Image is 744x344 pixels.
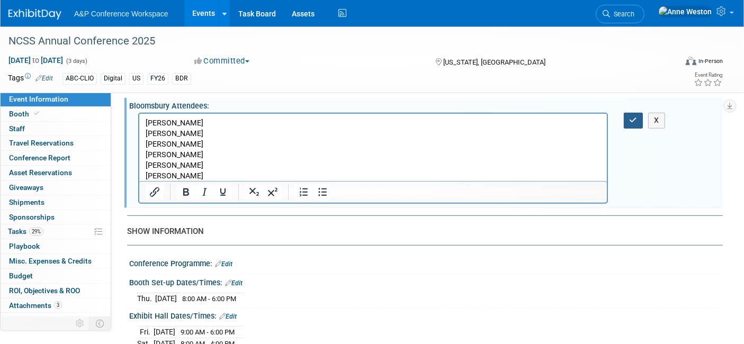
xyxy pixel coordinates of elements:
div: ABC-CLIO [62,73,97,84]
span: 8:00 AM - 6:00 PM [182,295,236,303]
iframe: Rich Text Area [139,114,607,181]
span: Staff [9,124,25,133]
span: Asset Reservations [9,168,72,177]
div: Booth Set-up Dates/Times: [129,275,723,288]
div: Digital [101,73,126,84]
p: [PERSON_NAME] [PERSON_NAME] [PERSON_NAME] [PERSON_NAME] [PERSON_NAME] [PERSON_NAME] [6,4,462,68]
div: Event Format [617,55,723,71]
span: to [31,56,41,65]
span: Attachments [9,301,62,310]
button: Underline [214,185,232,200]
button: Insert/edit link [146,185,164,200]
a: Edit [225,279,243,287]
a: Sponsorships [1,210,111,224]
span: Playbook [9,242,40,250]
img: Format-Inperson.png [686,57,696,65]
img: Anne Weston [658,6,712,17]
span: [US_STATE], [GEOGRAPHIC_DATA] [443,58,545,66]
span: [DATE] [DATE] [8,56,64,65]
button: X [648,113,665,128]
td: Fri. [137,326,154,338]
td: Tags [8,73,53,85]
button: Bullet list [313,185,331,200]
img: ExhibitDay [8,9,61,20]
a: Shipments [1,195,111,210]
span: (3 days) [65,58,87,65]
div: Bloomsbury Attendees: [129,98,723,111]
span: Tasks [8,227,43,236]
div: NCSS Annual Conference 2025 [5,32,662,51]
div: In-Person [698,57,723,65]
span: Sponsorships [9,213,55,221]
button: Italic [195,185,213,200]
a: Edit [35,75,53,82]
button: Superscript [264,185,282,200]
div: FY26 [147,73,168,84]
td: [DATE] [155,293,177,304]
div: Event Rating [694,73,722,78]
body: Rich Text Area. Press ALT-0 for help. [6,4,462,68]
span: Giveaways [9,183,43,192]
div: BDR [172,73,191,84]
i: Booth reservation complete [34,111,39,116]
button: Subscript [245,185,263,200]
div: Exhibit Hall Dates/Times: [129,308,723,322]
a: Tasks29% [1,224,111,239]
a: Giveaways [1,180,111,195]
a: Asset Reservations [1,166,111,180]
span: 3 [54,301,62,309]
span: 9:00 AM - 6:00 PM [181,328,235,336]
span: Conference Report [9,153,70,162]
td: [DATE] [154,326,175,338]
td: Toggle Event Tabs [89,316,111,330]
span: more [7,315,24,324]
span: Misc. Expenses & Credits [9,257,92,265]
span: Booth [9,110,41,118]
a: Edit [219,313,237,320]
span: Event Information [9,95,68,103]
a: Conference Report [1,151,111,165]
button: Committed [191,56,254,67]
span: Travel Reservations [9,139,74,147]
a: Booth [1,107,111,121]
a: Budget [1,269,111,283]
div: SHOW INFORMATION [127,226,715,237]
a: Edit [215,260,232,268]
span: Search [610,10,634,18]
span: A&P Conference Workspace [74,10,168,18]
a: Travel Reservations [1,136,111,150]
button: Bold [177,185,195,200]
a: Event Information [1,92,111,106]
a: ROI, Objectives & ROO [1,284,111,298]
span: ROI, Objectives & ROO [9,286,80,295]
td: Thu. [137,293,155,304]
div: US [129,73,144,84]
a: Playbook [1,239,111,254]
span: Shipments [9,198,44,206]
td: Personalize Event Tab Strip [71,316,89,330]
a: Staff [1,122,111,136]
button: Numbered list [295,185,313,200]
a: Search [596,5,644,23]
span: Budget [9,271,33,280]
div: Conference Programme: [129,256,723,269]
a: more [1,313,111,327]
a: Attachments3 [1,298,111,313]
a: Misc. Expenses & Credits [1,254,111,268]
span: 29% [29,228,43,236]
